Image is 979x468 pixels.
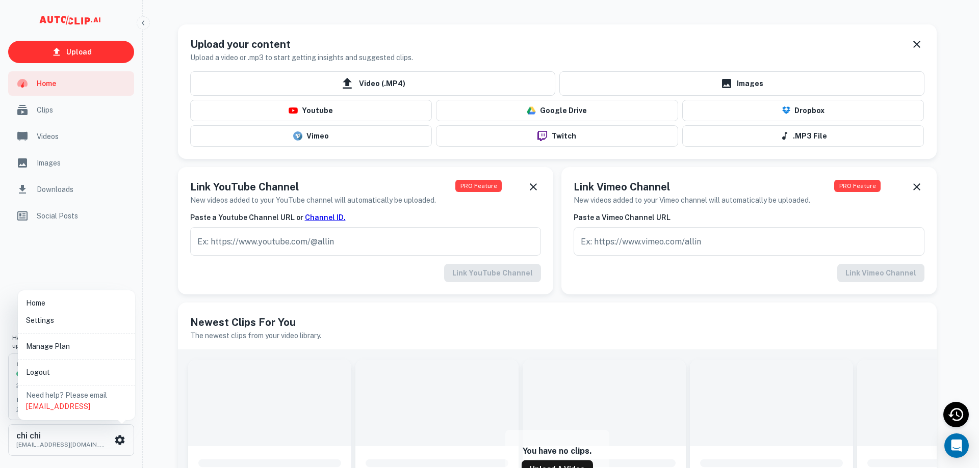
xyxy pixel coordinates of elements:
[22,294,131,312] li: Home
[22,364,131,381] li: Logout
[22,338,131,355] li: Manage Plan
[22,312,131,329] li: Settings
[26,402,90,410] a: [EMAIL_ADDRESS]
[26,390,127,412] p: Need help? Please email
[944,433,969,458] div: Open Intercom Messenger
